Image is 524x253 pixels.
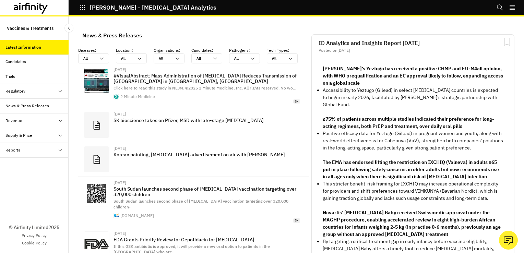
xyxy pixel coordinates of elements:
[90,4,216,11] p: [PERSON_NAME] - [MEDICAL_DATA] Analytics
[114,94,119,99] img: cropped-Favicon-Logo-big-e1434924846398-300x300.png
[5,103,49,109] div: News & Press Releases
[114,181,300,185] div: [DATE]
[120,95,155,99] div: 2 Minute Medicine
[5,73,15,80] div: Trials
[114,231,300,236] div: [DATE]
[114,152,300,157] p: Korean painting, [MEDICAL_DATA] advertisement on air with [PERSON_NAME]
[293,99,300,104] span: en
[114,186,300,197] p: South Sudan launches second phase of [MEDICAL_DATA] vaccination targeting over 320,000 children
[114,68,300,72] div: [DATE]
[154,47,191,53] p: Organisations :
[78,177,309,227] a: [DATE]South Sudan launches second phase of [MEDICAL_DATA] vaccination targeting over 320,000 chil...
[503,37,511,46] svg: Bookmark Report
[84,181,109,206] img: zxcode_202508122af0b77c9c4b4b9e8cc030e1e466454d.jpg
[319,48,507,52] div: Posted on [DATE]
[323,209,501,237] strong: Novartis’ [MEDICAL_DATA] Baby received Swissmedic approval under the MAGHP procedure, enabling ac...
[7,22,53,35] p: Vaccines & Treatments
[22,240,47,246] a: Cookie Policy
[120,214,154,218] div: [DOMAIN_NAME]
[5,132,32,138] div: Supply & Price
[114,118,300,123] p: SK bioscience takes on Pfizer, MSD with late-stage [MEDICAL_DATA]
[114,73,300,84] p: #VisualAbstract: Mass Administration of [MEDICAL_DATA] Reduces Transmission of [GEOGRAPHIC_DATA] ...
[114,213,119,218] img: favicon.ico
[5,88,25,94] div: Regulatory
[319,40,507,46] h2: ID Analytics and Insights Report [DATE]
[5,147,20,153] div: Reports
[323,159,499,180] strong: The EMA has endorsed lifting the restriction on IXCHIQ (Valneva) in adults ≥65 put in place follo...
[497,2,503,13] button: Search
[78,142,309,177] a: [DATE]Korean painting, [MEDICAL_DATA] advertisement on air with [PERSON_NAME]
[9,224,59,231] p: © Airfinity Limited 2025
[229,47,267,53] p: Pathogens :
[5,118,22,124] div: Revenue
[323,180,503,202] p: This stricter benefit-risk framing for IXCHIQ may increase operational complexity for providers a...
[323,65,503,86] strong: [PERSON_NAME]’s Yeztugo has received a positive CHMP and EU-M4all opinion, with WHO prequalificat...
[80,2,216,13] button: [PERSON_NAME] - [MEDICAL_DATA] Analytics
[5,59,26,65] div: Candidates
[191,47,229,53] p: Candidates :
[22,232,47,239] a: Privacy Policy
[5,44,41,50] div: Latest Information
[114,112,300,116] div: [DATE]
[84,68,109,93] img: 2MM_07.27.25_Astrid_1_Malaria.jpg
[78,108,309,142] a: [DATE]SK bioscience takes on Pfizer, MSD with late-stage [MEDICAL_DATA]
[82,30,142,40] div: News & Press Releases
[293,218,300,223] span: en
[323,116,494,129] strong: ≥75% of patients across multiple studies indicated their preference for long-acting regimens, bot...
[78,63,309,108] a: [DATE]#VisualAbstract: Mass Administration of [MEDICAL_DATA] Reduces Transmission of [GEOGRAPHIC_...
[114,198,288,209] span: South Sudan launches second phase of [MEDICAL_DATA] vaccination targeting over 320,000 children-
[323,130,503,152] p: Positive efficacy data for Yeztugo (Gilead) in pregnant women and youth, along with real-world ef...
[64,24,73,33] button: Close Sidebar
[78,47,116,53] p: Diseases :
[114,146,300,150] div: [DATE]
[116,47,154,53] p: Location :
[267,47,305,53] p: Tech Types :
[114,85,296,91] span: Click here to read this study in NEJM. ©2025 2 Minute Medicine, Inc. All rights reserved. No wo …
[114,237,300,242] p: FDA Grants Priority Review for Gepotidacin for [MEDICAL_DATA]
[323,87,503,108] p: Accessibility to Yeztugo (Gilead) in select [MEDICAL_DATA] countries is expected to begin in earl...
[499,231,518,250] button: Ask our analysts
